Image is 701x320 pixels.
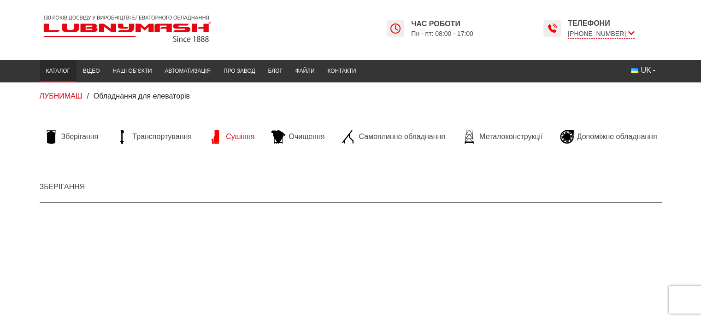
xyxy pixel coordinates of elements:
[226,132,254,142] span: Сушіння
[568,18,635,29] span: Телефони
[111,130,196,144] a: Транспортування
[411,29,473,38] span: Пн - пт: 08:00 - 17:00
[337,130,449,144] a: Самоплинне обладнання
[289,62,321,80] a: Файли
[411,19,473,29] span: Час роботи
[577,132,657,142] span: Допоміжне обладнання
[458,130,547,144] a: Металоконструкції
[61,132,99,142] span: Зберігання
[568,29,635,39] span: [PHONE_NUMBER]
[641,65,651,76] span: UK
[479,132,542,142] span: Металоконструкції
[40,92,82,100] a: ЛУБНИМАШ
[77,62,106,80] a: Відео
[624,62,661,79] button: UK
[359,132,445,142] span: Самоплинне обладнання
[132,132,192,142] span: Транспортування
[40,12,215,46] img: Lubnymash
[87,92,88,100] span: /
[94,92,190,100] span: Обладнання для елеваторів
[267,130,329,144] a: Очищення
[40,183,85,191] a: Зберігання
[321,62,362,80] a: Контакти
[106,62,158,80] a: Наші об’єкти
[547,23,558,34] img: Lubnymash time icon
[204,130,259,144] a: Сушіння
[555,130,662,144] a: Допоміжне обладнання
[217,62,261,80] a: Про завод
[40,130,103,144] a: Зберігання
[40,62,77,80] a: Каталог
[261,62,289,80] a: Блог
[631,68,638,73] img: Українська
[289,132,324,142] span: Очищення
[390,23,401,34] img: Lubnymash time icon
[158,62,217,80] a: Автоматизація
